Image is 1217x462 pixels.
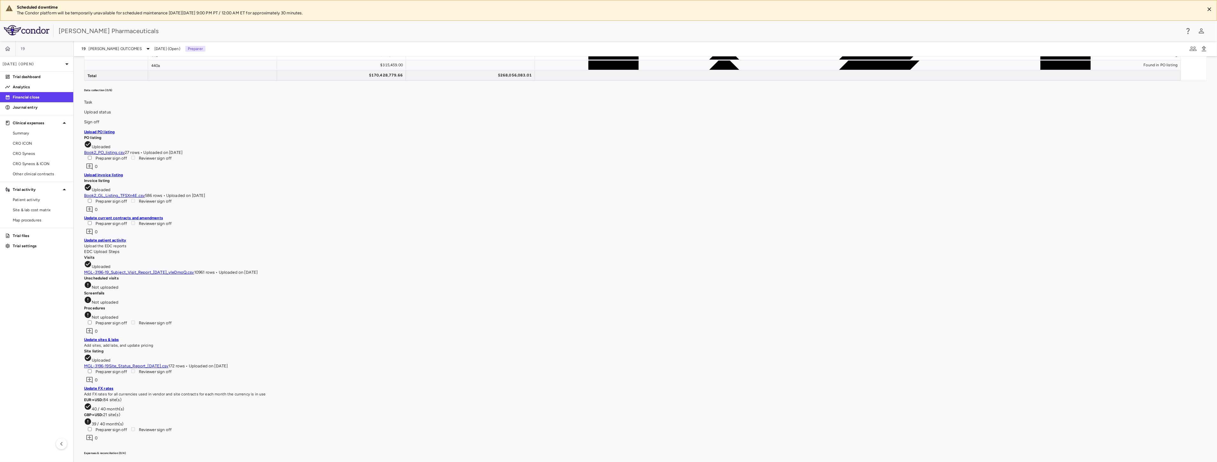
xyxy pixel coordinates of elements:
span: Add sites, add labs, and update pricing [84,343,153,348]
span: Upload CSV file including leading zeros for site numbers. After EDC visits report has been upload... [84,249,1207,255]
input: Reviewer sign off [127,321,139,324]
div: $268,056,083.01 [412,70,532,80]
span: EDC Upload Steps [84,249,119,254]
p: Analytics [13,84,68,90]
span: Uploaded [92,264,110,269]
span: Preparer sign off [96,221,127,226]
span: EUR → USD : [84,398,103,402]
a: Update FX rates [84,386,113,391]
svg: Add comment [86,434,93,442]
span: 84 site(s) [103,397,122,402]
a: Update current contracts and amendments [84,216,163,220]
a: Book2_GL_Listing_TFSXn4E.csv [84,193,145,198]
input: Preparer sign off [84,321,96,324]
input: Preparer sign off [84,221,96,225]
p: Trial activity [13,187,60,192]
a: Update sites & labs [84,337,119,342]
span: Total [88,71,96,81]
svg: Add comment [86,228,93,236]
p: Trial settings [13,243,68,249]
h6: Expenses & reconciliation (0/4) [84,450,1207,456]
span: Reviewer sign off [139,369,172,374]
p: Invoice listing [84,178,1207,184]
input: Preparer sign off [84,369,96,373]
p: Procedures [84,305,1207,311]
span: Reviewer sign off [139,199,172,204]
button: Close [1205,4,1214,14]
span: CRO Syneos & ICON [13,161,68,167]
span: 19 [21,46,25,51]
svg: Add comment [86,163,93,170]
svg: Add comment [86,376,93,384]
span: 0 [95,164,97,169]
button: Add comment [84,227,95,237]
span: Patient activity [13,197,68,203]
p: [DATE] (Open) [3,61,63,67]
a: MGL-3196-19_Subject_Visit_Report_[DATE]_vIeDmoQ.csv [84,270,194,275]
span: Uploaded [92,187,110,192]
a: Upload invoice listing [84,173,123,177]
div: $315,459.00 [283,60,403,70]
span: Not uploaded [92,315,118,320]
span: Preparer sign off [96,427,127,432]
span: [PERSON_NAME] OUTCOMES [89,46,142,52]
span: 0 [95,207,97,212]
span: Uploaded [92,144,110,149]
button: Add comment [84,375,95,386]
span: Site & lab cost matrix [13,207,68,213]
span: Uploaded [92,358,110,363]
input: Preparer sign off [84,156,96,160]
button: Add comment [84,326,95,337]
span: Not uploaded [92,300,118,305]
a: Upload PO listing [84,130,115,134]
span: 0 [95,378,97,382]
span: Reviewer sign off [139,221,172,226]
p: Preparer [185,46,205,52]
div: Found in PO listing [1143,60,1178,70]
img: logo-full-SnFGN8VE.png [4,25,49,35]
span: Other clinical contracts [13,171,68,177]
span: Preparer sign off [96,369,127,374]
button: Add comment [84,204,95,215]
span: Add FX rates for all currencies used in vendor and site contracts for each month the currency is ... [84,392,266,396]
span: 172 rows • Uploaded on [DATE] [168,364,228,368]
svg: Add comment [86,328,93,335]
span: 39 / 40 month(s) [92,422,124,426]
p: Trial dashboard [13,74,68,80]
span: Not uploaded [92,285,118,290]
p: Financial close [13,94,68,100]
span: Reviewer sign off [139,156,172,161]
span: 40 / 40 month(s) [92,407,124,411]
div: Scheduled downtime [17,4,1199,10]
input: Reviewer sign off [127,369,139,373]
h6: Data collection (0/6) [84,87,1207,93]
span: 0 [95,229,97,234]
span: 586 rows • Uploaded on [DATE] [145,193,205,198]
span: 10961 rows • Uploaded on [DATE] [194,270,258,275]
div: 440a [148,60,277,70]
span: Preparer sign off [96,321,127,325]
a: MGL-3196-19Site_Status_Report_[DATE].csv [84,364,168,368]
p: Screenfails [84,290,1207,296]
p: Trial files [13,233,68,239]
span: 0 [95,436,97,440]
span: Preparer sign off [96,156,127,161]
p: Upload status [84,109,1207,115]
span: Summary [13,130,68,136]
input: Reviewer sign off [127,199,139,203]
span: GBP → USD : [84,413,103,417]
p: Sign off [84,119,1207,125]
input: Preparer sign off [84,199,96,203]
p: Visits [84,255,1207,260]
span: [DATE] (Open) [154,46,180,52]
p: Unscheduled visits [84,275,1207,281]
div: [PERSON_NAME] Pharmaceuticals [59,26,1180,36]
button: Add comment [84,433,95,444]
span: CRO Syneos [13,151,68,156]
span: 21 site(s) [103,412,120,417]
a: Book2_PO_listing.csv [84,150,125,155]
button: Add comment [84,161,95,172]
svg: Add comment [86,206,93,213]
p: The Condor platform will be temporarily unavailable for scheduled maintenance [DATE][DATE] 9:00 P... [17,10,1199,16]
span: Upload the EDC reports [84,244,126,248]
